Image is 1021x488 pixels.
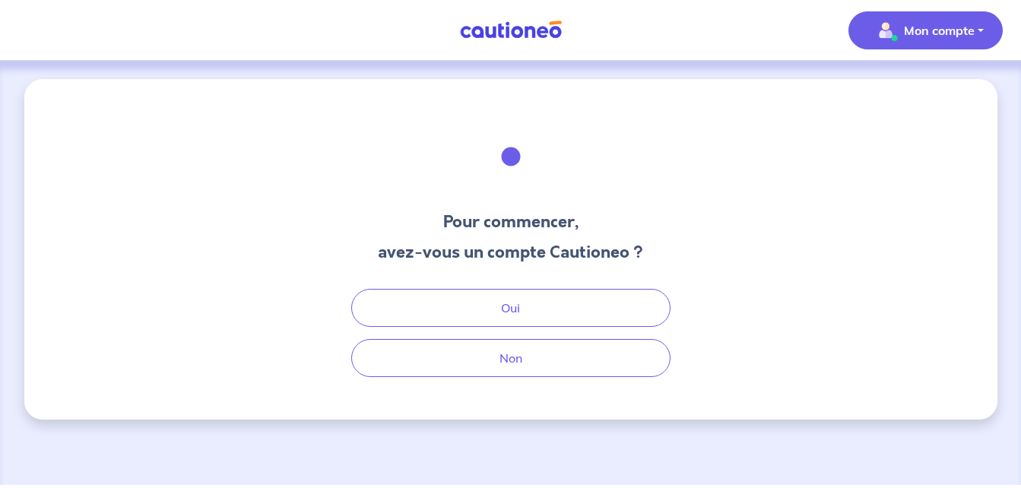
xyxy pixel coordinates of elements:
[351,289,671,327] button: Oui
[454,21,568,40] img: Cautioneo
[848,11,1003,49] button: illu_account_valid_menu.svgMon compte
[470,116,552,198] img: illu_welcome.svg
[351,339,671,377] button: Non
[378,210,643,234] h3: Pour commencer,
[904,21,975,40] p: Mon compte
[378,240,643,265] h3: avez-vous un compte Cautioneo ?
[874,18,898,43] img: illu_account_valid_menu.svg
